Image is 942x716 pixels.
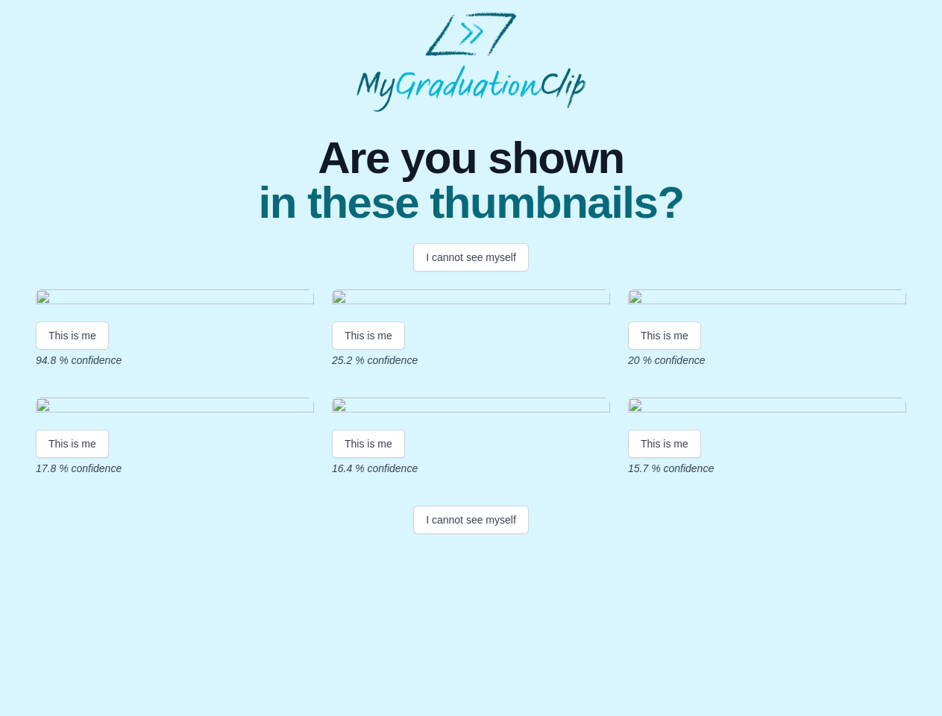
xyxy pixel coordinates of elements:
button: This is me [332,321,405,350]
span: Are you shown [258,136,683,180]
p: 16.4 % confidence [332,461,610,476]
button: This is me [36,430,109,458]
img: MyGraduationClip [357,12,586,112]
img: ade6dabc3e0661b418bf84c20f0df671e39a5605.gif [36,289,314,310]
p: 15.7 % confidence [628,461,906,476]
button: This is me [36,321,109,350]
p: 25.2 % confidence [332,353,610,368]
p: 94.8 % confidence [36,353,314,368]
button: This is me [628,430,701,458]
p: 17.8 % confidence [36,461,314,476]
img: c24cc1a0a08dd6bbbde26c36256c26452bc3527e.gif [332,398,610,418]
img: 6ab7389ab82ec75f235277485141eb9bfb5bc4b0.gif [628,398,906,418]
button: This is me [332,430,405,458]
button: This is me [628,321,701,350]
img: 4113c9ac5011bbcc57a83baf8f177e8d2a5641a9.gif [36,398,314,418]
button: I cannot see myself [413,506,529,534]
img: 12480850ed1168e655b547b69070aa082fe06cc5.gif [332,289,610,310]
img: be70e7dddcb89fd4404518dbc7c9d615a20db269.gif [628,289,906,310]
span: in these thumbnails? [258,180,683,225]
p: 20 % confidence [628,353,906,368]
button: I cannot see myself [413,243,529,271]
